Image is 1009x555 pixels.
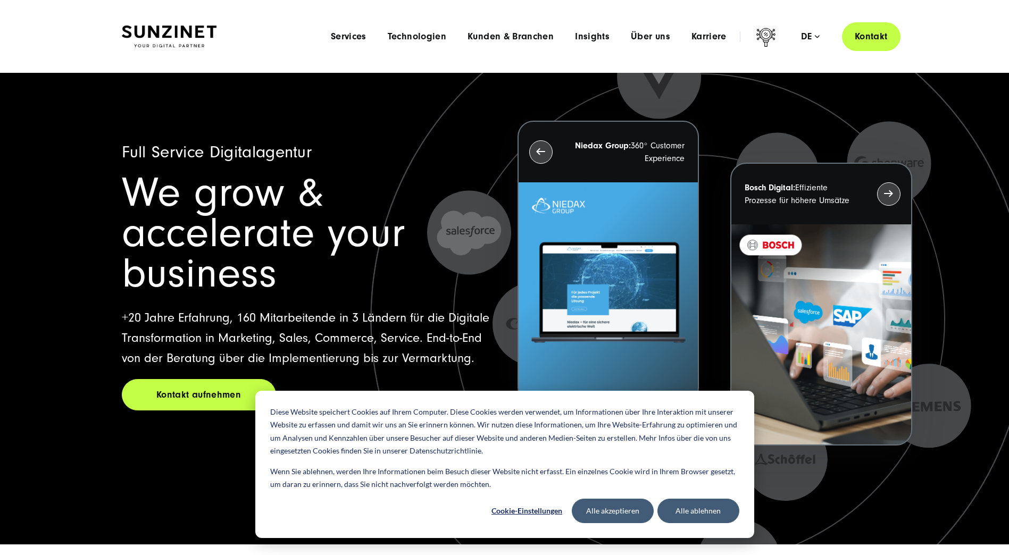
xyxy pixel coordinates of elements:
[631,31,670,42] a: Über uns
[842,21,900,52] a: Kontakt
[657,499,739,523] button: Alle ablehnen
[730,163,912,446] button: Bosch Digital:Effiziente Prozesse für höhere Umsätze BOSCH - Kundeprojekt - Digital Transformatio...
[731,224,911,445] img: BOSCH - Kundeprojekt - Digital Transformation Agentur SUNZINET
[801,31,820,42] div: de
[575,141,631,150] strong: Niedax Group:
[122,26,216,48] img: SUNZINET Full Service Digital Agentur
[270,465,739,491] p: Wenn Sie ablehnen, werden Ihre Informationen beim Besuch dieser Website nicht erfasst. Ein einzel...
[575,31,610,42] a: Insights
[745,183,795,192] strong: Bosch Digital:
[122,173,492,294] h1: We grow & accelerate your business
[745,181,857,207] p: Effiziente Prozesse für höhere Umsätze
[486,499,568,523] button: Cookie-Einstellungen
[331,31,366,42] a: Services
[572,139,685,165] p: 360° Customer Experience
[122,142,312,162] span: Full Service Digitalagentur
[270,406,739,458] p: Diese Website speichert Cookies auf Ihrem Computer. Diese Cookies werden verwendet, um Informatio...
[518,121,699,404] button: Niedax Group:360° Customer Experience Letztes Projekt von Niedax. Ein Laptop auf dem die Niedax W...
[519,182,698,403] img: Letztes Projekt von Niedax. Ein Laptop auf dem die Niedax Website geöffnet ist, auf blauem Hinter...
[572,499,654,523] button: Alle akzeptieren
[691,31,727,42] a: Karriere
[468,31,554,42] a: Kunden & Branchen
[122,308,492,368] p: +20 Jahre Erfahrung, 160 Mitarbeitende in 3 Ländern für die Digitale Transformation in Marketing,...
[388,31,446,42] a: Technologien
[122,379,276,410] a: Kontakt aufnehmen
[255,391,754,538] div: Cookie banner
